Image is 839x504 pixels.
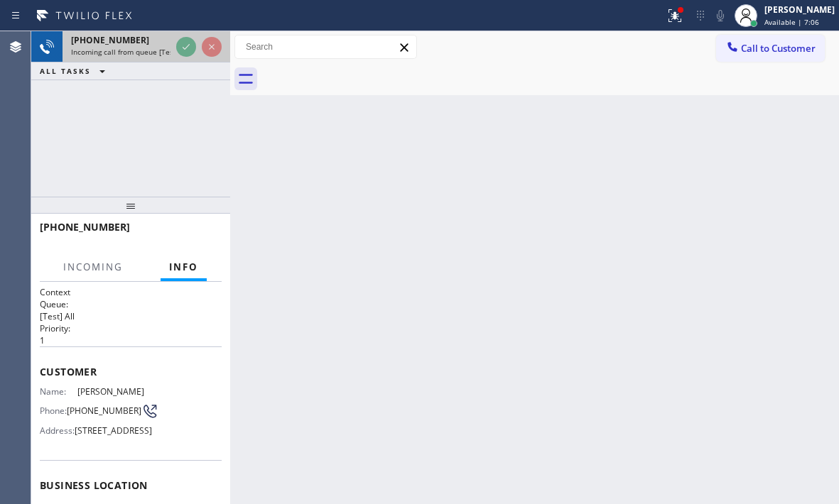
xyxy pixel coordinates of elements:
span: [PHONE_NUMBER] [67,405,141,416]
span: [PERSON_NAME] [77,386,148,397]
div: [PERSON_NAME] [764,4,835,16]
span: [PHONE_NUMBER] [71,34,149,46]
button: Info [161,253,207,281]
button: ALL TASKS [31,62,119,80]
input: Search [235,35,416,58]
p: [Test] All [40,310,222,322]
span: Available | 7:06 [764,17,819,27]
p: 1 [40,334,222,346]
span: Business location [40,478,222,492]
span: Address: [40,425,75,436]
span: Phone: [40,405,67,416]
button: Call to Customer [716,35,825,62]
span: Customer [40,365,222,378]
h2: Priority: [40,322,222,334]
button: Accept [176,37,196,57]
span: [PHONE_NUMBER] [40,220,130,234]
span: [STREET_ADDRESS] [75,425,152,436]
h1: Context [40,286,222,298]
h2: Queue: [40,298,222,310]
button: Mute [710,6,730,26]
button: Reject [202,37,222,57]
button: Incoming [55,253,131,281]
span: Incoming [63,261,123,273]
span: Name: [40,386,77,397]
span: ALL TASKS [40,66,91,76]
span: Incoming call from queue [Test] All [71,47,189,57]
span: Info [169,261,198,273]
span: Call to Customer [741,42,816,55]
